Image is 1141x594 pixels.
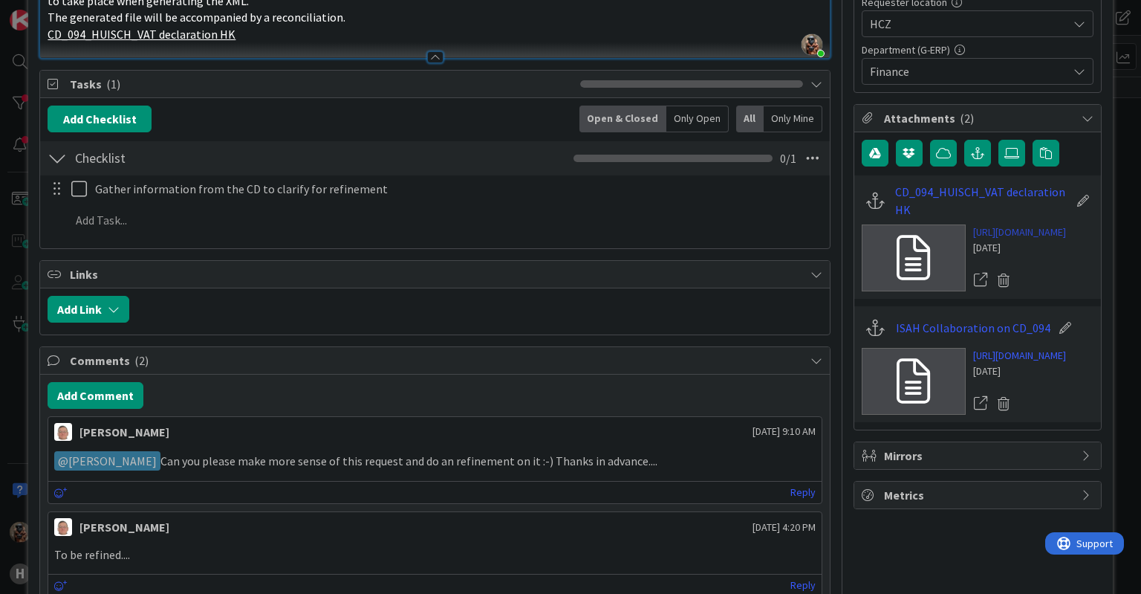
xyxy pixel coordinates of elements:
[54,451,815,471] p: Can you please make more sense of this request and do an refinement on it :-) Thanks in advance....
[973,394,989,413] a: Open
[973,348,1066,364] a: [URL][DOMAIN_NAME]
[666,106,729,132] div: Only Open
[48,10,345,25] span: The generated file will be accompanied by a reconciliation.
[70,265,802,283] span: Links
[54,546,815,564] p: To be refined....
[752,520,816,535] span: [DATE] 4:20 PM
[79,423,169,441] div: [PERSON_NAME]
[70,145,404,172] input: Add Checklist...
[884,447,1074,465] span: Mirrors
[95,181,819,198] p: Gather information from the CD to clarify for refinement
[70,352,802,369] span: Comments
[48,382,143,409] button: Add Comment
[752,424,816,439] span: [DATE] 9:10 AM
[764,106,822,132] div: Only Mine
[802,34,822,55] img: oTOD0sf59chnYN7MNh3hqTRrAbjJSTsP.jfif
[973,271,989,290] a: Open
[134,353,149,368] span: ( 2 )
[896,319,1050,337] a: ISAH Collaboration on CD_094
[870,62,1067,80] span: Finance
[70,75,572,93] span: Tasks
[54,423,72,441] img: lD
[54,518,72,536] img: lD
[31,2,68,20] span: Support
[884,109,1074,127] span: Attachments
[973,225,1066,240] a: [URL][DOMAIN_NAME]
[58,453,68,468] span: @
[862,45,1093,55] div: Department (G-ERP)
[895,183,1068,219] a: CD_094_HUISCH_VAT declaration HK
[960,111,974,126] span: ( 2 )
[870,13,1060,34] span: HCZ
[579,106,666,132] div: Open & Closed
[48,106,152,132] button: Add Checklist
[48,27,235,42] a: CD_094_HUISCH_VAT declaration HK
[106,77,120,91] span: ( 1 )
[884,486,1074,504] span: Metrics
[790,483,816,502] a: Reply
[58,453,157,468] span: [PERSON_NAME]
[736,106,764,132] div: All
[780,149,796,167] span: 0 / 1
[973,240,1066,256] div: [DATE]
[973,364,1066,379] div: [DATE]
[48,296,129,323] button: Add Link
[79,518,169,536] div: [PERSON_NAME]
